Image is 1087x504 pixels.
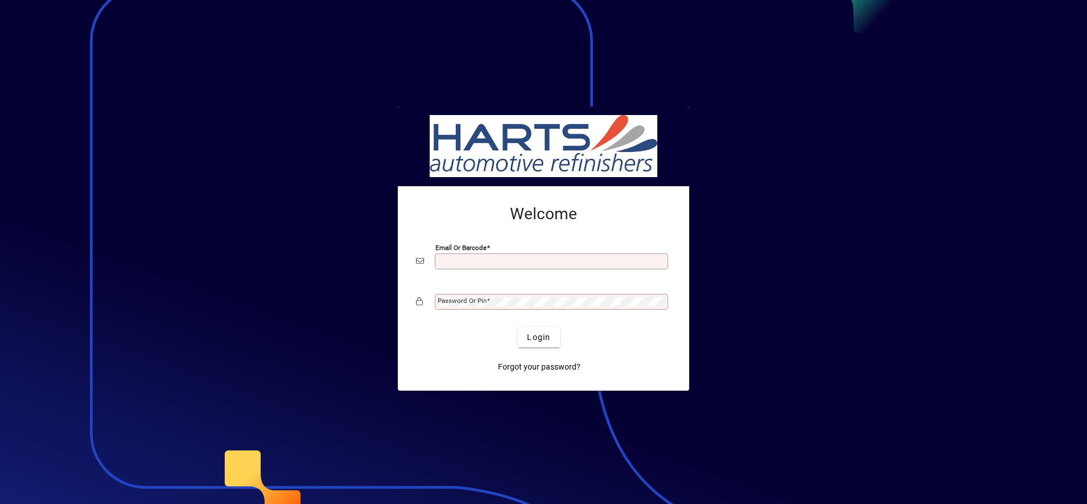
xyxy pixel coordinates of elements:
[498,361,580,373] span: Forgot your password?
[493,357,585,377] a: Forgot your password?
[527,331,550,343] span: Login
[435,244,487,252] mat-label: Email or Barcode
[438,297,487,305] mat-label: Password or Pin
[518,327,559,347] button: Login
[416,204,671,224] h2: Welcome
